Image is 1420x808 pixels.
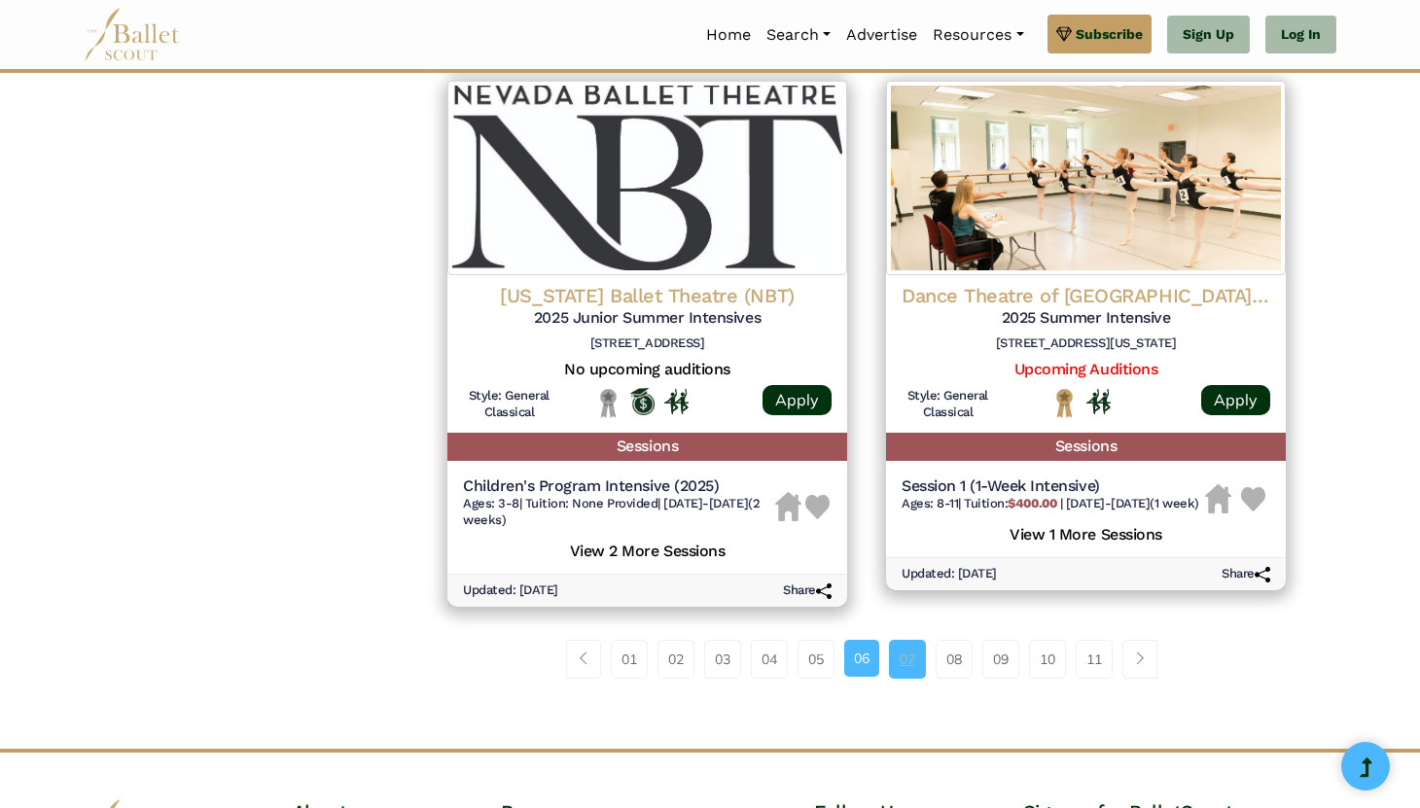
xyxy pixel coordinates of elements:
[1052,388,1077,418] img: National
[798,640,834,679] a: 05
[463,496,775,529] h6: | |
[902,335,1270,352] h6: [STREET_ADDRESS][US_STATE]
[447,81,847,275] img: Logo
[463,283,832,308] h4: [US_STATE] Ballet Theatre (NBT)
[1029,640,1066,679] a: 10
[902,283,1270,308] h4: Dance Theatre of [GEOGRAPHIC_DATA] (DTH)
[611,640,648,679] a: 01
[463,582,558,599] h6: Updated: [DATE]
[902,388,994,421] h6: Style: General Classical
[463,496,519,510] span: Ages: 3-8
[704,640,741,679] a: 03
[844,640,879,677] a: 06
[902,308,1270,329] h5: 2025 Summer Intensive
[525,496,657,510] span: Tuition: None Provided
[889,640,926,679] a: 07
[936,640,973,679] a: 08
[902,496,958,510] span: Ages: 8-11
[1014,360,1157,378] a: Upcoming Auditions
[886,81,1286,275] img: Logo
[838,15,925,55] a: Advertise
[657,640,694,679] a: 02
[664,389,689,414] img: In Person
[902,476,1199,497] h5: Session 1 (1-Week Intensive)
[463,335,832,352] h6: [STREET_ADDRESS]
[1076,640,1113,679] a: 11
[982,640,1019,679] a: 09
[805,495,830,519] img: Heart
[1265,16,1336,54] a: Log In
[763,385,832,415] a: Apply
[759,15,838,55] a: Search
[902,520,1270,545] h5: View 1 More Sessions
[783,582,832,599] h6: Share
[775,492,801,521] img: Housing Unavailable
[751,640,788,679] a: 04
[1056,23,1072,45] img: gem.svg
[1201,385,1270,415] a: Apply
[596,388,621,418] img: Local
[1076,23,1143,45] span: Subscribe
[1205,484,1231,513] img: Housing Unavailable
[1241,487,1265,511] img: Heart
[630,388,655,415] img: Offers Scholarship
[463,360,832,380] h5: No upcoming auditions
[902,566,997,582] h6: Updated: [DATE]
[463,388,555,421] h6: Style: General Classical
[463,537,832,562] h5: View 2 More Sessions
[1167,16,1250,54] a: Sign Up
[463,496,760,527] span: [DATE]-[DATE] (2 weeks)
[698,15,759,55] a: Home
[463,476,775,497] h5: Children's Program Intensive (2025)
[925,15,1031,55] a: Resources
[1222,566,1270,582] h6: Share
[1008,496,1056,510] b: $400.00
[463,308,832,329] h5: 2025 Junior Summer Intensives
[902,496,1199,512] h6: | |
[566,640,1168,679] nav: Page navigation example
[886,433,1286,461] h5: Sessions
[1047,15,1152,53] a: Subscribe
[964,496,1059,510] span: Tuition:
[1066,496,1199,510] span: [DATE]-[DATE] (1 week)
[1086,389,1111,414] img: In Person
[447,433,847,461] h5: Sessions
